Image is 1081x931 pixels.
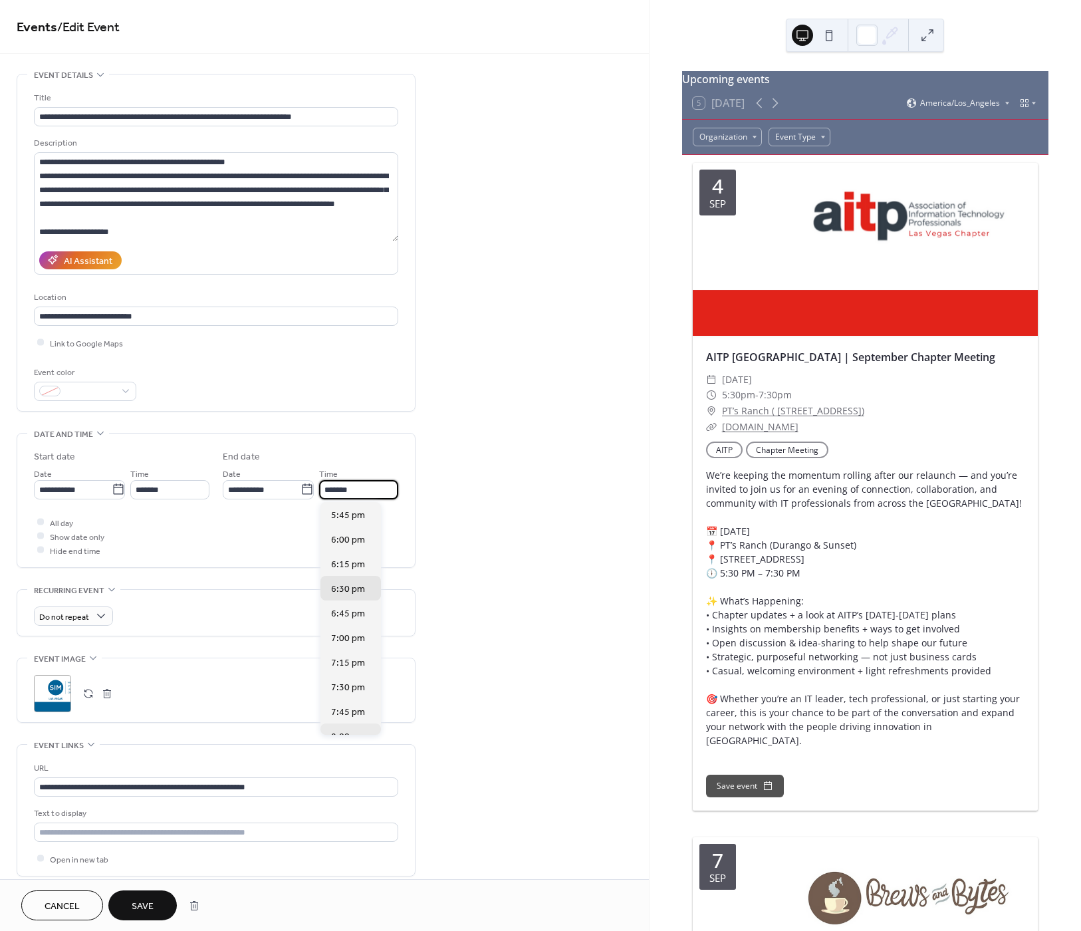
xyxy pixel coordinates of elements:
[108,890,177,920] button: Save
[755,387,759,403] span: -
[50,544,100,558] span: Hide end time
[223,450,260,464] div: End date
[34,428,93,442] span: Date and time
[50,336,123,350] span: Link to Google Maps
[50,516,73,530] span: All day
[331,730,365,744] span: 8:00 pm
[34,68,93,82] span: Event details
[706,775,784,797] button: Save event
[34,584,104,598] span: Recurring event
[722,387,755,403] span: 5:30pm
[331,509,365,523] span: 5:45 pm
[759,387,792,403] span: 7:30pm
[64,254,112,268] div: AI Assistant
[722,403,864,419] a: PT’s Ranch ( [STREET_ADDRESS])
[331,607,365,621] span: 6:45 pm
[57,15,120,41] span: / Edit Event
[132,900,154,914] span: Save
[34,91,396,105] div: Title
[331,706,365,720] span: 7:45 pm
[21,890,103,920] button: Cancel
[331,632,365,646] span: 7:00 pm
[709,199,726,209] div: Sep
[331,533,365,547] span: 6:00 pm
[34,366,134,380] div: Event color
[682,71,1048,87] div: Upcoming events
[712,851,723,870] div: 7
[39,251,122,269] button: AI Assistant
[34,136,396,150] div: Description
[17,15,57,41] a: Events
[722,372,752,388] span: [DATE]
[34,450,75,464] div: Start date
[319,467,338,481] span: Time
[39,609,89,624] span: Do not repeat
[706,387,717,403] div: ​
[223,467,241,481] span: Date
[50,530,104,544] span: Show date only
[331,656,365,670] span: 7:15 pm
[706,403,717,419] div: ​
[712,176,723,196] div: 4
[709,873,726,883] div: Sep
[706,372,717,388] div: ​
[693,468,1038,747] div: We’re keeping the momentum rolling after our relaunch — and you’re invited to join us for an even...
[331,583,365,597] span: 6:30 pm
[34,807,396,821] div: Text to display
[706,419,717,435] div: ​
[706,350,995,364] a: AITP [GEOGRAPHIC_DATA] | September Chapter Meeting
[331,681,365,695] span: 7:30 pm
[920,99,1000,107] span: America/Los_Angeles
[45,900,80,914] span: Cancel
[331,558,365,572] span: 6:15 pm
[34,652,86,666] span: Event image
[34,761,396,775] div: URL
[130,467,149,481] span: Time
[34,291,396,305] div: Location
[722,420,798,433] a: [DOMAIN_NAME]
[34,739,84,753] span: Event links
[50,853,108,866] span: Open in new tab
[34,675,71,712] div: ;
[34,467,52,481] span: Date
